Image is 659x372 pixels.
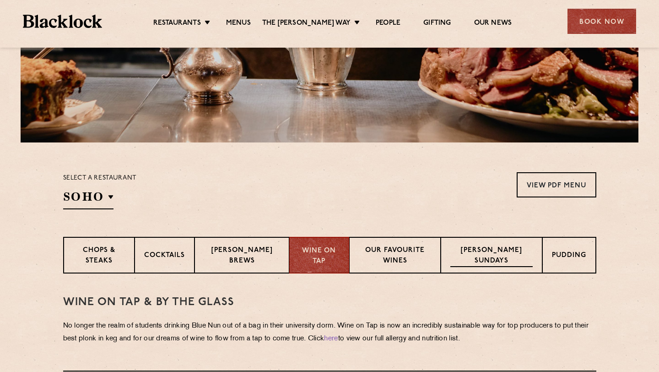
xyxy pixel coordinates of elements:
[474,19,512,29] a: Our News
[552,251,586,262] p: Pudding
[63,172,137,184] p: Select a restaurant
[262,19,351,29] a: The [PERSON_NAME] Way
[226,19,251,29] a: Menus
[153,19,201,29] a: Restaurants
[359,246,431,267] p: Our favourite wines
[450,246,533,267] p: [PERSON_NAME] Sundays
[567,9,636,34] div: Book Now
[517,172,596,197] a: View PDF Menu
[423,19,451,29] a: Gifting
[63,296,596,308] h3: WINE on tap & by the glass
[299,246,340,267] p: Wine on Tap
[63,320,596,345] p: No longer the realm of students drinking Blue Nun out of a bag in their university dorm. Wine on ...
[73,246,125,267] p: Chops & Steaks
[376,19,400,29] a: People
[324,335,338,342] a: here
[144,251,185,262] p: Cocktails
[23,15,102,28] img: BL_Textured_Logo-footer-cropped.svg
[204,246,279,267] p: [PERSON_NAME] Brews
[63,189,113,209] h2: SOHO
